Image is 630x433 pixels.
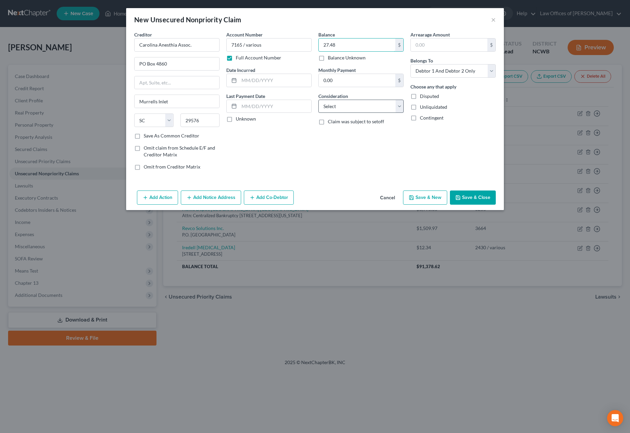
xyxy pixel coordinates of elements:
div: $ [395,39,403,51]
input: Search creditor by name... [134,38,220,52]
span: Unliquidated [420,104,447,110]
span: Creditor [134,32,152,37]
label: Last Payment Date [226,93,265,100]
span: Contingent [420,115,443,121]
label: Arrearage Amount [410,31,450,38]
button: × [491,16,496,24]
label: Save As Common Creditor [144,132,199,139]
label: Full Account Number [236,54,281,61]
input: MM/DD/YYYY [239,100,311,113]
button: Save & New [403,190,447,205]
input: Enter address... [135,57,219,70]
span: Belongs To [410,58,433,63]
input: 0.00 [411,39,487,51]
input: MM/DD/YYYY [239,74,311,87]
input: Enter city... [135,95,219,108]
label: Consideration [318,93,348,100]
label: Unknown [236,116,256,122]
span: Disputed [420,93,439,99]
div: Open Intercom Messenger [607,410,623,426]
button: Add Co-Debtor [244,190,294,205]
span: Claim was subject to setoff [328,119,384,124]
label: Monthly Payment [318,67,356,74]
div: New Unsecured Nonpriority Claim [134,15,241,24]
label: Account Number [226,31,263,38]
input: 0.00 [319,39,395,51]
span: Omit from Creditor Matrix [144,164,200,170]
label: Choose any that apply [410,83,456,90]
input: Apt, Suite, etc... [135,76,219,89]
span: Omit claim from Schedule E/F and Creditor Matrix [144,145,215,157]
div: $ [487,39,495,51]
input: Enter zip... [180,113,220,127]
button: Add Action [137,190,178,205]
button: Cancel [375,191,400,205]
div: $ [395,74,403,87]
input: -- [226,38,312,52]
label: Balance [318,31,335,38]
label: Date Incurred [226,67,255,74]
button: Save & Close [450,190,496,205]
label: Balance Unknown [328,54,366,61]
button: Add Notice Address [181,190,241,205]
input: 0.00 [319,74,395,87]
